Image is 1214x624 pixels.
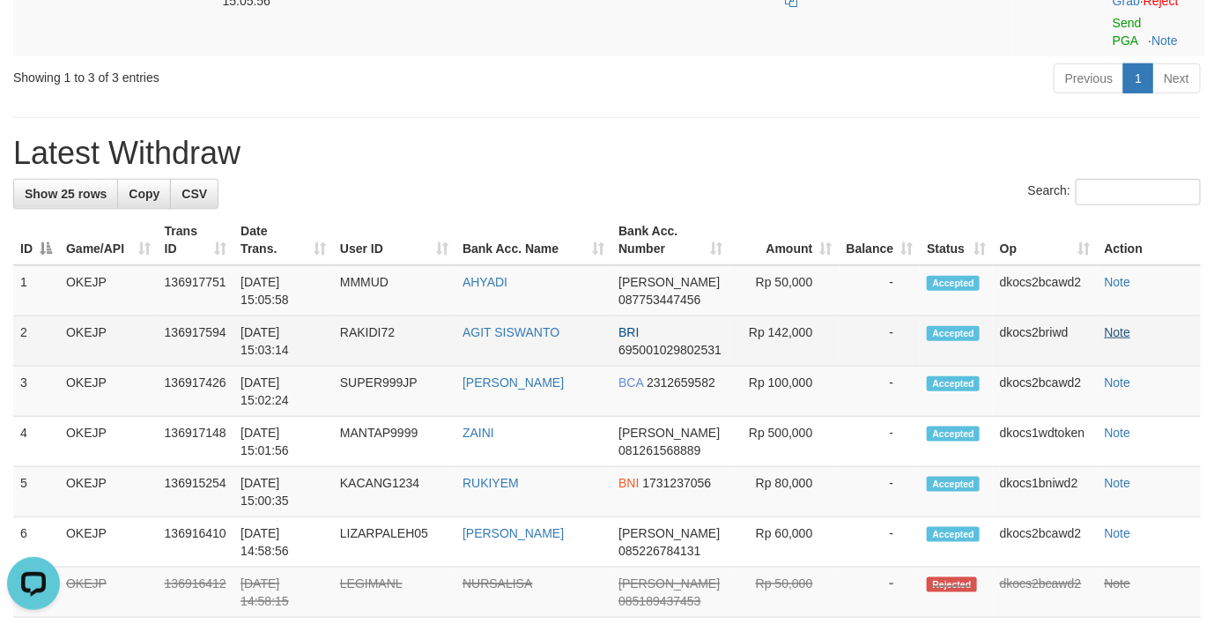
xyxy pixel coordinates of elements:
[333,417,455,467] td: MANTAP9999
[618,293,700,307] span: Copy 087753447456 to clipboard
[729,467,839,517] td: Rp 80,000
[927,527,980,542] span: Accepted
[993,367,1098,417] td: dkocs2bcawd2
[1105,325,1131,339] a: Note
[158,467,234,517] td: 136915254
[13,62,492,86] div: Showing 1 to 3 of 3 entries
[729,367,839,417] td: Rp 100,000
[993,265,1098,316] td: dkocs2bcawd2
[618,544,700,558] span: Copy 085226784131 to clipboard
[463,576,532,591] a: NURSALISA
[158,417,234,467] td: 136917148
[1054,63,1124,93] a: Previous
[647,375,715,390] span: Copy 2312659582 to clipboard
[59,517,158,568] td: OKEJP
[13,265,59,316] td: 1
[463,325,559,339] a: AGIT SISWANTO
[333,215,455,265] th: User ID: activate to sort column ascending
[333,568,455,618] td: LEGIMANL
[59,417,158,467] td: OKEJP
[158,215,234,265] th: Trans ID: activate to sort column ascending
[233,316,333,367] td: [DATE] 15:03:14
[729,215,839,265] th: Amount: activate to sort column ascending
[158,367,234,417] td: 136917426
[1105,426,1131,440] a: Note
[618,526,720,540] span: [PERSON_NAME]
[840,467,921,517] td: -
[993,568,1098,618] td: dkocs2bcawd2
[233,367,333,417] td: [DATE] 15:02:24
[840,215,921,265] th: Balance: activate to sort column ascending
[170,179,218,209] a: CSV
[729,417,839,467] td: Rp 500,000
[1105,576,1131,591] a: Note
[611,215,729,265] th: Bank Acc. Number: activate to sort column ascending
[729,568,839,618] td: Rp 50,000
[463,275,507,289] a: AHYADI
[927,427,980,442] span: Accepted
[13,316,59,367] td: 2
[1028,179,1201,205] label: Search:
[463,375,564,390] a: [PERSON_NAME]
[333,265,455,316] td: MMMUD
[927,276,980,291] span: Accepted
[13,517,59,568] td: 6
[1105,526,1131,540] a: Note
[59,265,158,316] td: OKEJP
[642,476,711,490] span: Copy 1731237056 to clipboard
[993,417,1098,467] td: dkocs1wdtoken
[618,375,643,390] span: BCA
[927,577,976,592] span: Rejected
[158,517,234,568] td: 136916410
[463,526,564,540] a: [PERSON_NAME]
[59,367,158,417] td: OKEJP
[618,476,639,490] span: BNI
[59,568,158,618] td: OKEJP
[729,316,839,367] td: Rp 142,000
[181,187,207,201] span: CSV
[233,215,333,265] th: Date Trans.: activate to sort column ascending
[1105,476,1131,490] a: Note
[927,477,980,492] span: Accepted
[59,316,158,367] td: OKEJP
[1152,63,1201,93] a: Next
[59,467,158,517] td: OKEJP
[233,417,333,467] td: [DATE] 15:01:56
[993,215,1098,265] th: Op: activate to sort column ascending
[618,343,722,357] span: Copy 695001029802531 to clipboard
[25,187,107,201] span: Show 25 rows
[158,316,234,367] td: 136917594
[618,576,720,591] span: [PERSON_NAME]
[840,568,921,618] td: -
[158,265,234,316] td: 136917751
[129,187,159,201] span: Copy
[1123,63,1153,93] a: 1
[333,467,455,517] td: KACANG1234
[1098,215,1201,265] th: Action
[233,517,333,568] td: [DATE] 14:58:56
[618,275,720,289] span: [PERSON_NAME]
[840,417,921,467] td: -
[7,7,60,60] button: Open LiveChat chat widget
[927,376,980,391] span: Accepted
[840,316,921,367] td: -
[618,325,639,339] span: BRI
[993,467,1098,517] td: dkocs1bniwd2
[618,443,700,457] span: Copy 081261568889 to clipboard
[455,215,611,265] th: Bank Acc. Name: activate to sort column ascending
[1105,375,1131,390] a: Note
[233,568,333,618] td: [DATE] 14:58:15
[927,326,980,341] span: Accepted
[333,316,455,367] td: RAKIDI72
[1151,33,1178,48] a: Note
[333,517,455,568] td: LIZARPALEH05
[463,476,519,490] a: RUKIYEM
[729,517,839,568] td: Rp 60,000
[618,426,720,440] span: [PERSON_NAME]
[333,367,455,417] td: SUPER999JP
[840,265,921,316] td: -
[13,467,59,517] td: 5
[233,467,333,517] td: [DATE] 15:00:35
[993,517,1098,568] td: dkocs2bcawd2
[13,417,59,467] td: 4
